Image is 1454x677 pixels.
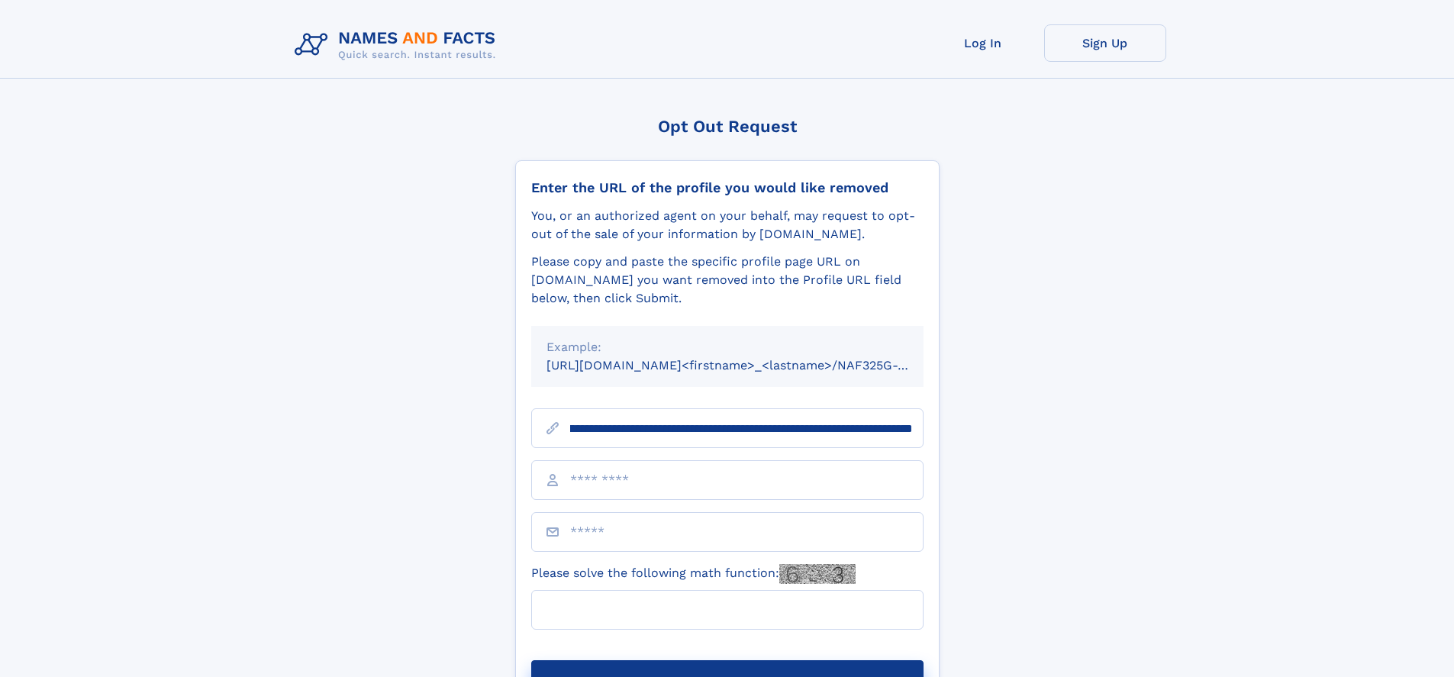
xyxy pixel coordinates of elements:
[546,338,908,356] div: Example:
[531,179,924,196] div: Enter the URL of the profile you would like removed
[546,358,953,372] small: [URL][DOMAIN_NAME]<firstname>_<lastname>/NAF325G-xxxxxxxx
[289,24,508,66] img: Logo Names and Facts
[1044,24,1166,62] a: Sign Up
[531,564,856,584] label: Please solve the following math function:
[531,207,924,243] div: You, or an authorized agent on your behalf, may request to opt-out of the sale of your informatio...
[531,253,924,308] div: Please copy and paste the specific profile page URL on [DOMAIN_NAME] you want removed into the Pr...
[515,117,940,136] div: Opt Out Request
[922,24,1044,62] a: Log In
